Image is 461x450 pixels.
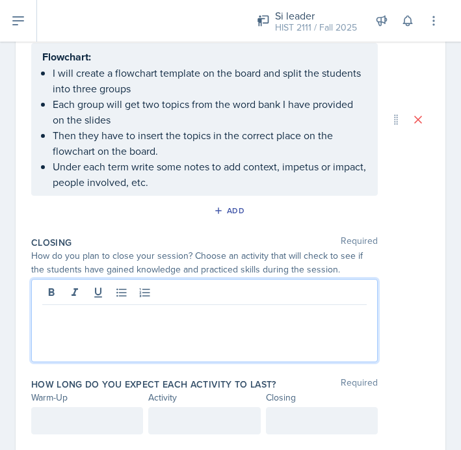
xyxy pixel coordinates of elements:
[31,236,72,249] label: Closing
[42,49,91,64] strong: Flowchart:
[31,391,143,404] div: Warm-Up
[275,21,357,34] div: HIST 2111 / Fall 2025
[275,8,357,23] div: Si leader
[148,391,260,404] div: Activity
[266,391,378,404] div: Closing
[53,159,367,190] p: Under each term write some notes to add context, impetus or impact, people involved, etc.
[217,205,244,216] div: Add
[31,249,378,276] div: How do you plan to close your session? Choose an activity that will check to see if the students ...
[31,378,276,391] label: How long do you expect each activity to last?
[53,127,367,159] p: Then they have to insert the topics in the correct place on the flowchart on the board.
[341,236,378,249] span: Required
[209,201,252,220] button: Add
[53,65,367,96] p: I will create a flowchart template on the board and split the students into three groups
[341,378,378,391] span: Required
[53,96,367,127] p: Each group will get two topics from the word bank I have provided on the slides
